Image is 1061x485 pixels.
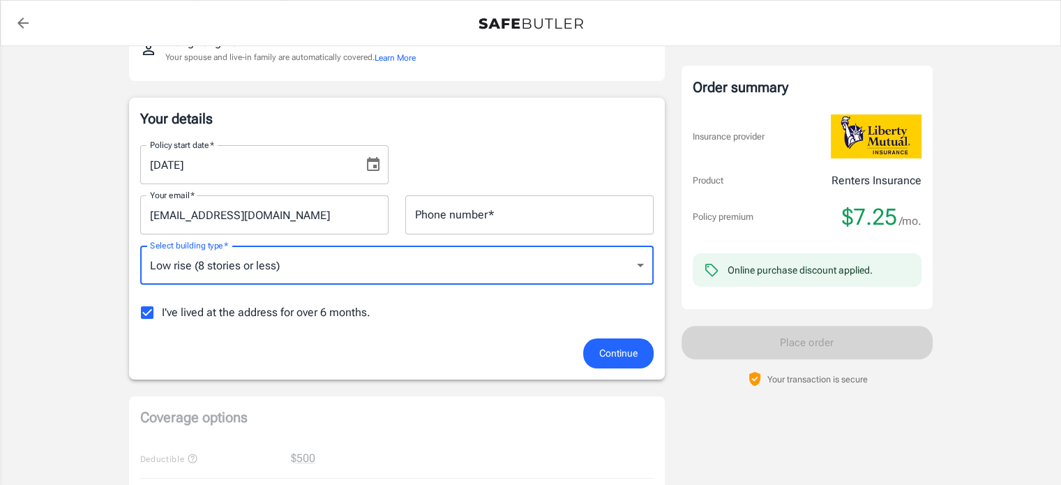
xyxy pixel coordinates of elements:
p: Your details [140,109,654,128]
p: Product [693,174,723,188]
label: Select building type [150,239,228,251]
a: back to quotes [9,9,37,37]
p: Your transaction is secure [767,373,868,386]
p: Insurance provider [693,130,765,144]
svg: Insured person [140,41,157,58]
label: Policy start date [150,139,214,151]
p: Renters Insurance [832,172,921,189]
span: I've lived at the address for over 6 months. [162,304,370,321]
span: Continue [599,345,638,362]
input: MM/DD/YYYY [140,145,354,184]
span: /mo. [899,211,921,231]
img: Back to quotes [479,18,583,29]
div: Order summary [693,77,921,98]
div: Low rise (8 stories or less) [140,246,654,285]
button: Continue [583,338,654,368]
p: Policy premium [693,210,753,224]
input: Enter email [140,195,389,234]
input: Enter number [405,195,654,234]
span: $7.25 [842,203,897,231]
button: Choose date, selected date is Aug 15, 2025 [359,151,387,179]
div: Online purchase discount applied. [728,263,873,277]
img: Liberty Mutual [831,114,921,158]
button: Learn More [375,52,416,64]
p: Your spouse and live-in family are automatically covered. [165,51,416,64]
label: Your email [150,189,195,201]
